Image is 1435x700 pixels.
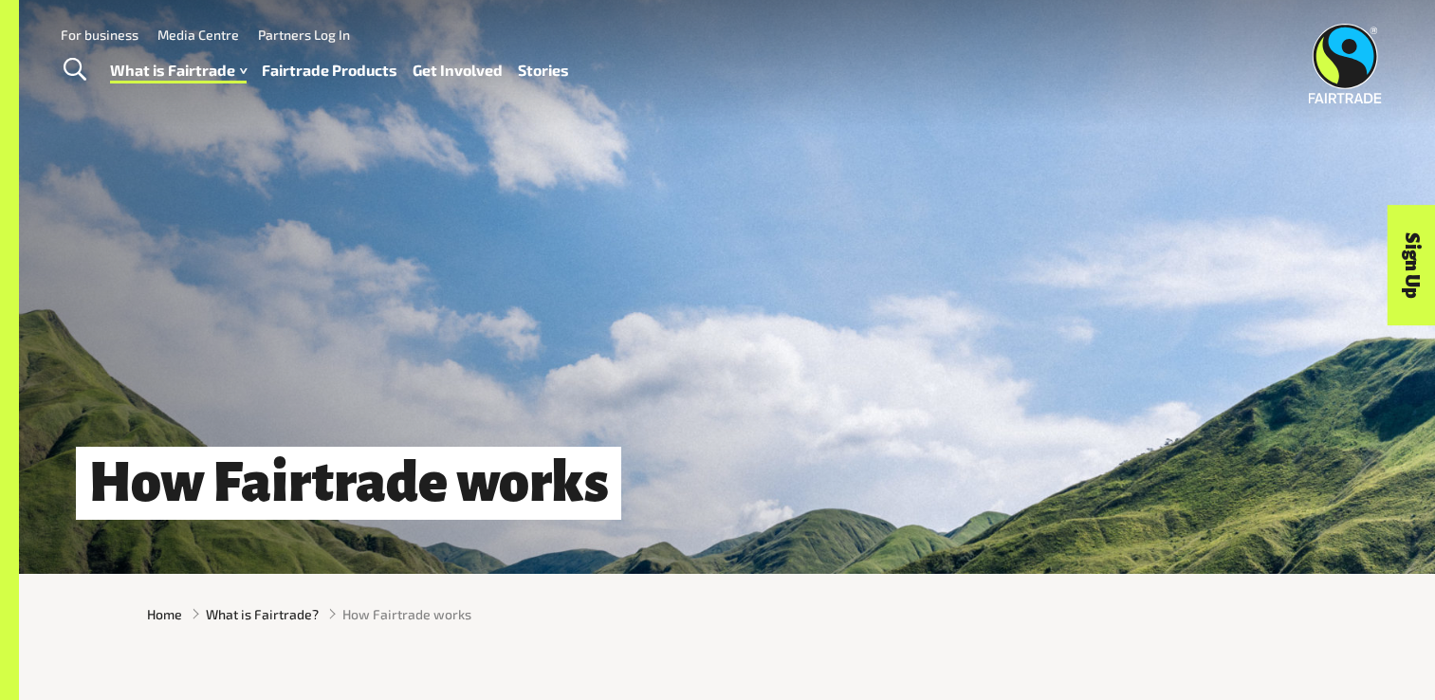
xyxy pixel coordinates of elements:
a: Media Centre [157,27,239,43]
a: What is Fairtrade? [206,604,319,624]
img: Fairtrade Australia New Zealand logo [1309,24,1382,103]
a: Fairtrade Products [262,57,397,84]
span: How Fairtrade works [342,604,471,624]
h1: How Fairtrade works [76,447,621,520]
a: What is Fairtrade [110,57,247,84]
a: Toggle Search [51,46,98,94]
a: Stories [518,57,569,84]
a: Partners Log In [258,27,350,43]
a: Get Involved [413,57,503,84]
a: Home [147,604,182,624]
a: For business [61,27,138,43]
